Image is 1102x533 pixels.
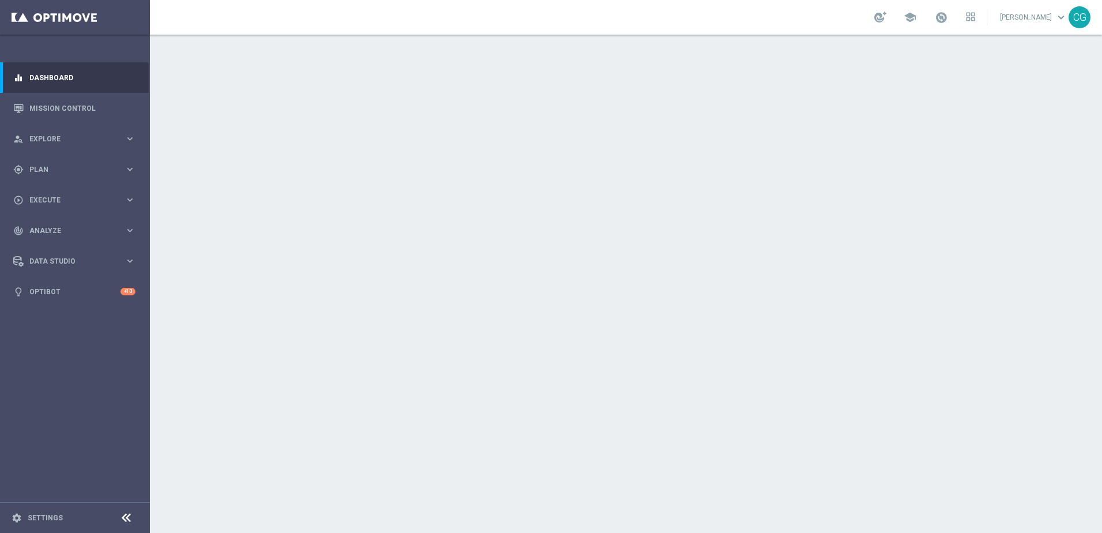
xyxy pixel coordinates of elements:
span: Data Studio [29,258,124,265]
i: track_changes [13,226,24,236]
button: Data Studio keyboard_arrow_right [13,257,136,266]
button: Mission Control [13,104,136,113]
a: Dashboard [29,62,135,93]
button: gps_fixed Plan keyboard_arrow_right [13,165,136,174]
a: [PERSON_NAME]keyboard_arrow_down [999,9,1069,26]
div: Optibot [13,276,135,307]
span: Plan [29,166,124,173]
div: Plan [13,164,124,175]
i: keyboard_arrow_right [124,133,135,144]
button: equalizer Dashboard [13,73,136,82]
i: lightbulb [13,287,24,297]
div: Mission Control [13,93,135,123]
i: play_circle_outline [13,195,24,205]
button: lightbulb Optibot +10 [13,287,136,296]
div: Analyze [13,226,124,236]
div: Data Studio [13,256,124,266]
span: Explore [29,136,124,142]
i: gps_fixed [13,164,24,175]
span: Analyze [29,227,124,234]
div: Dashboard [13,62,135,93]
span: keyboard_arrow_down [1055,11,1067,24]
span: school [904,11,916,24]
i: person_search [13,134,24,144]
div: CG [1069,6,1090,28]
i: keyboard_arrow_right [124,256,135,266]
i: keyboard_arrow_right [124,164,135,175]
i: keyboard_arrow_right [124,194,135,205]
button: track_changes Analyze keyboard_arrow_right [13,226,136,235]
button: play_circle_outline Execute keyboard_arrow_right [13,196,136,205]
span: Execute [29,197,124,204]
div: +10 [120,288,135,295]
a: Mission Control [29,93,135,123]
i: keyboard_arrow_right [124,225,135,236]
a: Optibot [29,276,120,307]
a: Settings [28,515,63,521]
div: Explore [13,134,124,144]
i: equalizer [13,73,24,83]
div: Execute [13,195,124,205]
i: settings [12,513,22,523]
button: person_search Explore keyboard_arrow_right [13,134,136,144]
